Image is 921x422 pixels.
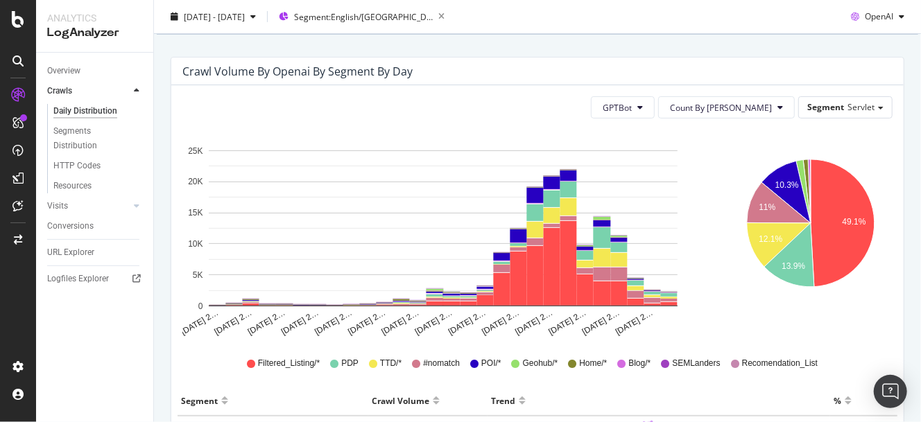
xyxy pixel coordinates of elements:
[47,64,144,78] a: Overview
[53,124,130,153] div: Segments Distribution
[845,6,910,28] button: OpenAI
[658,96,795,118] button: Count By [PERSON_NAME]
[53,124,144,153] a: Segments Distribution
[193,270,203,280] text: 5K
[188,146,203,156] text: 25K
[742,358,818,369] span: Recomendation_List
[47,272,144,286] a: Logfiles Explorer
[628,358,651,369] span: Blog/*
[491,389,515,412] div: Trend
[188,239,203,249] text: 10K
[672,358,720,369] span: SEMLanders
[865,10,893,22] span: OpenAI
[603,102,632,114] span: GPTBot
[47,84,130,98] a: Crawls
[188,177,203,187] text: 20K
[807,101,844,113] span: Segment
[775,180,798,190] text: 10.3%
[53,179,144,193] a: Resources
[372,389,429,412] div: Crawl Volume
[670,102,772,114] span: Count By Day
[188,209,203,218] text: 15K
[47,199,130,213] a: Visits
[47,64,80,78] div: Overview
[47,25,142,41] div: LogAnalyzer
[53,159,144,173] a: HTTP Codes
[47,245,94,260] div: URL Explorer
[591,96,655,118] button: GPTBot
[53,179,92,193] div: Resources
[47,219,144,234] a: Conversions
[294,10,433,22] span: Segment: English/[GEOGRAPHIC_DATA]
[842,218,866,227] text: 49.1%
[181,389,218,412] div: Segment
[759,234,782,244] text: 12.1%
[53,104,144,118] a: Daily Distribution
[731,130,890,337] svg: A chart.
[834,389,841,412] div: %
[53,104,117,118] div: Daily Distribution
[481,358,501,369] span: POI/*
[847,101,875,113] span: Servlet
[273,6,450,28] button: Segment:English/[GEOGRAPHIC_DATA]
[47,84,72,98] div: Crawls
[523,358,558,369] span: Geohub/*
[759,203,775,213] text: 11%
[874,375,907,408] div: Open Intercom Messenger
[47,272,109,286] div: Logfiles Explorer
[198,301,203,311] text: 0
[47,245,144,260] a: URL Explorer
[53,159,101,173] div: HTTP Codes
[165,6,261,28] button: [DATE] - [DATE]
[579,358,607,369] span: Home/*
[258,358,320,369] span: Filtered_Listing/*
[182,130,703,337] svg: A chart.
[47,219,94,234] div: Conversions
[341,358,359,369] span: PDP
[47,11,142,25] div: Analytics
[47,199,68,213] div: Visits
[423,358,460,369] span: #nomatch
[184,10,245,22] span: [DATE] - [DATE]
[380,358,402,369] span: TTD/*
[182,64,413,78] div: Crawl Volume by openai by Segment by Day
[782,262,805,272] text: 13.9%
